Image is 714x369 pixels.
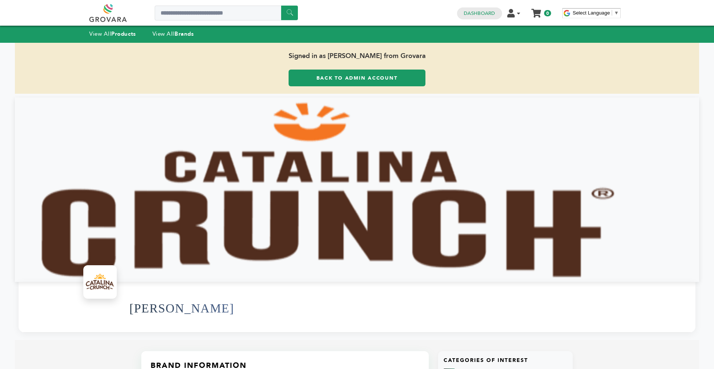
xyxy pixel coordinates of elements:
span: Select Language [573,10,610,16]
a: View AllBrands [152,30,194,38]
span: Signed in as [PERSON_NAME] from Grovara [15,43,699,70]
a: View AllProducts [89,30,136,38]
a: My Cart [532,7,541,15]
h1: [PERSON_NAME] [129,290,234,327]
span: ▼ [614,10,619,16]
strong: Brands [174,30,194,38]
a: Dashboard [464,10,495,17]
strong: Products [111,30,136,38]
input: Search a product or brand... [155,6,298,20]
span: 0 [544,10,551,16]
a: Back to Admin Account [289,70,425,86]
img: Catalina Snacks Logo [85,267,115,297]
a: Select Language​ [573,10,619,16]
